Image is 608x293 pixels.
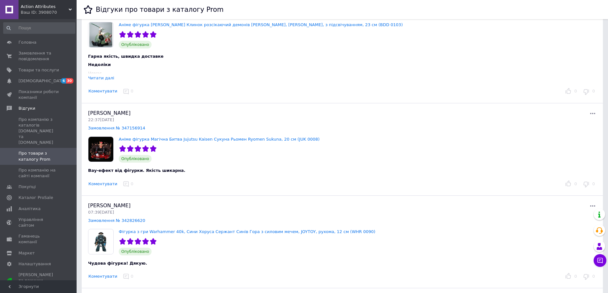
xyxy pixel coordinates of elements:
span: Гаманець компанії [19,233,59,245]
a: Замовлення № 342826620 [88,218,145,223]
span: [DEMOGRAPHIC_DATA] [19,78,66,84]
span: Про компанію на сайті компанії [19,167,59,179]
span: Вау-ефект від фігурки. Якість шикарна. [88,168,185,173]
div: Ваш ID: 3908070 [21,10,77,15]
span: 22:37[DATE] [88,117,114,122]
span: 6 [61,78,66,84]
span: Показники роботи компанії [19,89,59,100]
img: Фігурка з гри Warhammer 40k, Сини Хоруса Сержант Синів Гора з силовим мечем, JOYTOY, рухома, 12 с... [88,229,113,254]
span: Аналітика [19,206,41,212]
input: Пошук [3,22,75,34]
button: Коментувати [88,181,117,187]
span: Action Attributes [21,4,69,10]
span: [PERSON_NAME] та рахунки [19,272,59,289]
span: Недоліки [88,62,111,67]
h1: Відгуки про товари з каталогу Prom [96,6,223,13]
a: Аніме фігурка Магічна Битва Jujutsu Kaisen Сукуна Рьомен Ryomen Sukuna, 20 cм (JUK 0008) [119,137,319,142]
div: Немає [88,70,424,76]
span: Замовлення та повідомлення [19,50,59,62]
span: Опубліковано [119,155,152,163]
span: Про товари з каталогу Prom [19,150,59,162]
span: 30 [66,78,73,84]
a: Аніме фігурка [PERSON_NAME] Клинок розсікаючий демонів [PERSON_NAME], [PERSON_NAME], з підсвічува... [119,22,403,27]
button: Коментувати [88,273,117,280]
span: Головна [19,40,36,45]
span: Товари та послуги [19,67,59,73]
span: [PERSON_NAME] [88,202,131,209]
a: Замовлення № 347156914 [88,126,145,130]
span: Маркет [19,250,35,256]
div: Читати далі [88,76,114,80]
span: [PERSON_NAME] [88,110,131,116]
a: Фігурка з гри Warhammer 40k, Сини Хоруса Сержант Синів Гора з силовим мечем, JOYTOY, рухома, 12 с... [119,229,375,234]
span: Налаштування [19,261,51,267]
button: Чат з покупцем [594,254,606,267]
img: Аніме фігурка Магічна Битва Jujutsu Kaisen Сукуна Рьомен Ryomen Sukuna, 20 cм (JUK 0008) [88,137,113,162]
span: Каталог ProSale [19,195,53,201]
button: Коментувати [88,88,117,95]
span: Опубліковано [119,41,152,48]
span: Чудова фігурка! Дякую. [88,261,147,266]
span: Відгуки [19,106,35,111]
span: Опубліковано [119,248,152,255]
span: 07:39[DATE] [88,210,114,215]
span: Гарна якість, швидка доставке [88,54,163,59]
span: Управління сайтом [19,217,59,228]
img: Аніме фігурка Demon Slayer Клинок розсікаючий демонів Shinazugawa Sanemi, Санемі Шинадзугава, з п... [88,22,113,47]
span: Покупці [19,184,36,190]
span: Про компанію з каталогів [DOMAIN_NAME] та [DOMAIN_NAME] [19,117,59,146]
